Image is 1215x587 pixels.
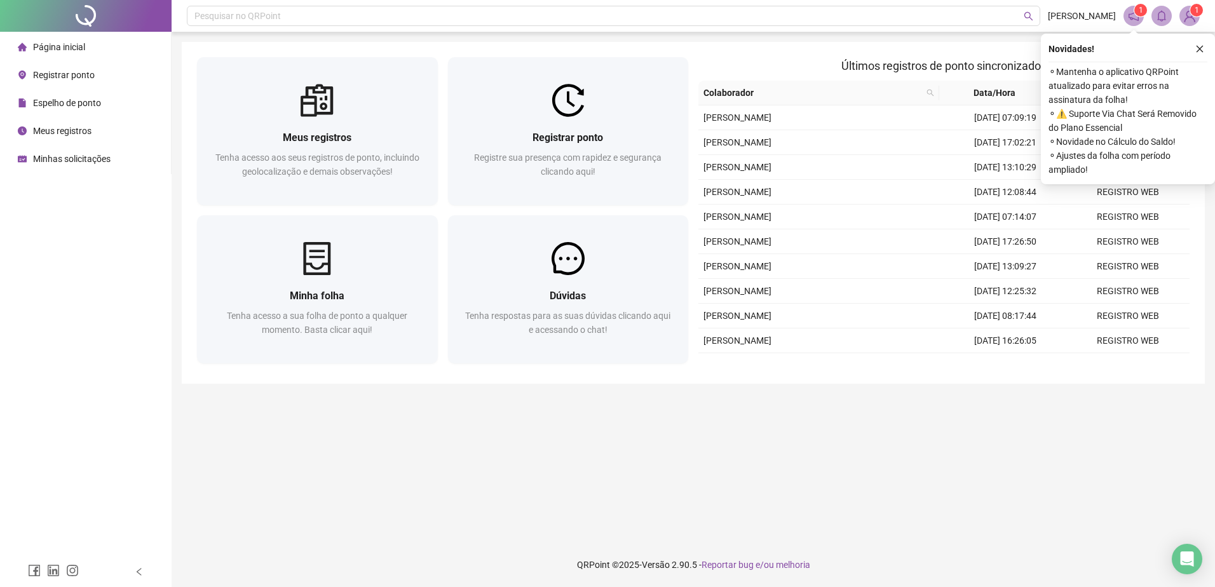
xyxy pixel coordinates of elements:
[197,215,438,363] a: Minha folhaTenha acesso a sua folha de ponto a qualquer momento. Basta clicar aqui!
[642,560,670,570] span: Versão
[1067,304,1190,328] td: REGISTRO WEB
[135,567,144,576] span: left
[944,304,1067,328] td: [DATE] 08:17:44
[1139,6,1143,15] span: 1
[944,155,1067,180] td: [DATE] 13:10:29
[1067,205,1190,229] td: REGISTRO WEB
[33,154,111,164] span: Minhas solicitações
[703,311,771,321] span: [PERSON_NAME]
[1067,328,1190,353] td: REGISTRO WEB
[1049,107,1207,135] span: ⚬ ⚠️ Suporte Via Chat Será Removido do Plano Essencial
[1172,544,1202,574] div: Open Intercom Messenger
[1128,10,1139,22] span: notification
[197,57,438,205] a: Meus registrosTenha acesso aos seus registros de ponto, incluindo geolocalização e demais observa...
[1195,44,1204,53] span: close
[1049,135,1207,149] span: ⚬ Novidade no Cálculo do Saldo!
[283,132,351,144] span: Meus registros
[1156,10,1167,22] span: bell
[47,564,60,577] span: linkedin
[703,137,771,147] span: [PERSON_NAME]
[703,86,921,100] span: Colaborador
[1195,6,1199,15] span: 1
[18,126,27,135] span: clock-circle
[703,112,771,123] span: [PERSON_NAME]
[1180,6,1199,25] img: 84042
[550,290,586,302] span: Dúvidas
[944,279,1067,304] td: [DATE] 12:25:32
[1049,42,1094,56] span: Novidades !
[18,43,27,51] span: home
[924,83,937,102] span: search
[944,353,1067,378] td: [DATE] 13:13:07
[939,81,1060,105] th: Data/Hora
[944,229,1067,254] td: [DATE] 17:26:50
[33,42,85,52] span: Página inicial
[33,98,101,108] span: Espelho de ponto
[28,564,41,577] span: facebook
[1048,9,1116,23] span: [PERSON_NAME]
[172,543,1215,587] footer: QRPoint © 2025 - 2.90.5 -
[944,130,1067,155] td: [DATE] 17:02:21
[703,335,771,346] span: [PERSON_NAME]
[703,162,771,172] span: [PERSON_NAME]
[33,70,95,80] span: Registrar ponto
[841,59,1047,72] span: Últimos registros de ponto sincronizados
[1134,4,1147,17] sup: 1
[1049,65,1207,107] span: ⚬ Mantenha o aplicativo QRPoint atualizado para evitar erros na assinatura da folha!
[1067,353,1190,378] td: REGISTRO WEB
[465,311,670,335] span: Tenha respostas para as suas dúvidas clicando aqui e acessando o chat!
[944,328,1067,353] td: [DATE] 16:26:05
[703,236,771,246] span: [PERSON_NAME]
[448,215,689,363] a: DúvidasTenha respostas para as suas dúvidas clicando aqui e acessando o chat!
[1067,254,1190,279] td: REGISTRO WEB
[703,261,771,271] span: [PERSON_NAME]
[18,154,27,163] span: schedule
[944,105,1067,130] td: [DATE] 07:09:19
[1067,180,1190,205] td: REGISTRO WEB
[1067,229,1190,254] td: REGISTRO WEB
[215,152,419,177] span: Tenha acesso aos seus registros de ponto, incluindo geolocalização e demais observações!
[448,57,689,205] a: Registrar pontoRegistre sua presença com rapidez e segurança clicando aqui!
[703,212,771,222] span: [PERSON_NAME]
[33,126,92,136] span: Meus registros
[1067,279,1190,304] td: REGISTRO WEB
[474,152,662,177] span: Registre sua presença com rapidez e segurança clicando aqui!
[703,187,771,197] span: [PERSON_NAME]
[227,311,407,335] span: Tenha acesso a sua folha de ponto a qualquer momento. Basta clicar aqui!
[944,86,1045,100] span: Data/Hora
[703,286,771,296] span: [PERSON_NAME]
[18,71,27,79] span: environment
[702,560,810,570] span: Reportar bug e/ou melhoria
[290,290,344,302] span: Minha folha
[66,564,79,577] span: instagram
[533,132,603,144] span: Registrar ponto
[18,98,27,107] span: file
[944,205,1067,229] td: [DATE] 07:14:07
[944,254,1067,279] td: [DATE] 13:09:27
[927,89,934,97] span: search
[1024,11,1033,21] span: search
[1190,4,1203,17] sup: Atualize o seu contato no menu Meus Dados
[944,180,1067,205] td: [DATE] 12:08:44
[1049,149,1207,177] span: ⚬ Ajustes da folha com período ampliado!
